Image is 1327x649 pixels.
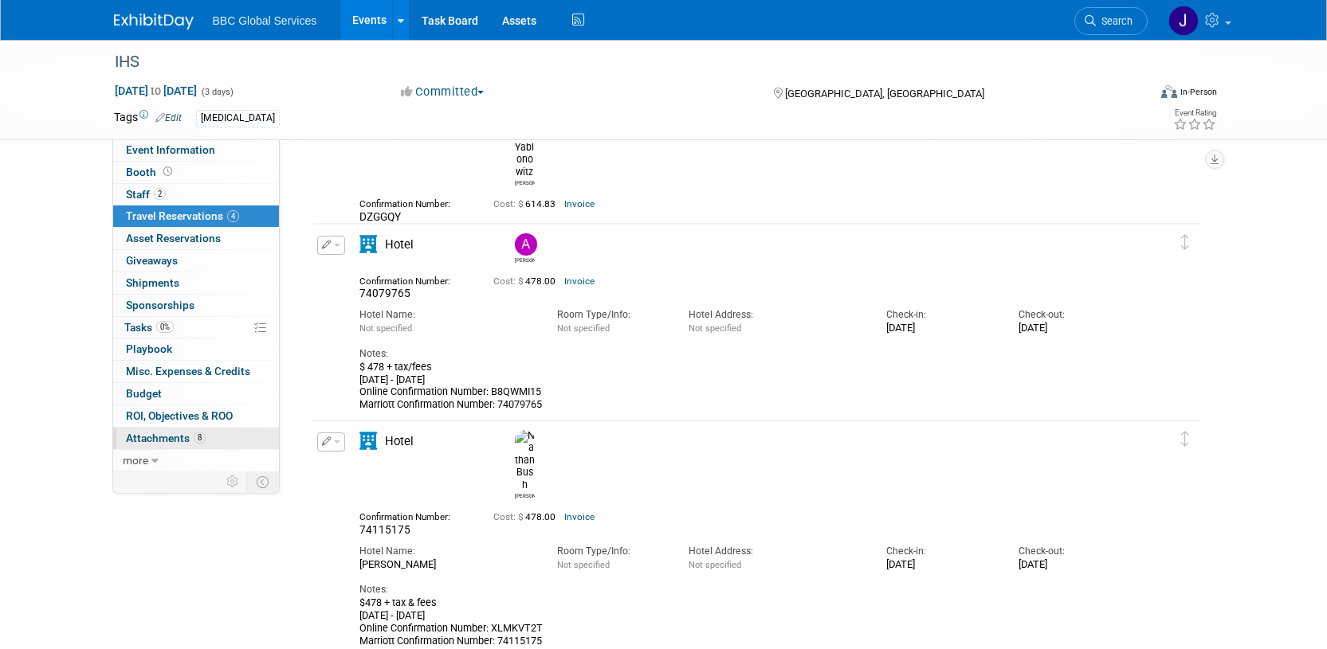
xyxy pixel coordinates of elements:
[557,323,610,334] span: Not specified
[109,48,1124,76] div: IHS
[359,308,533,322] div: Hotel Name:
[385,237,414,252] span: Hotel
[1074,7,1148,35] a: Search
[124,321,174,334] span: Tasks
[1054,83,1218,107] div: Event Format
[113,205,279,227] a: Travel Reservations4
[113,361,279,382] a: Misc. Expenses & Credits
[126,299,194,311] span: Sponsorships
[126,209,239,222] span: Travel Reservations
[564,198,595,209] a: Invoice
[126,342,172,355] span: Playbook
[219,471,247,492] td: Personalize Event Tab Strip
[126,276,179,289] span: Shipments
[359,323,412,334] span: Not specified
[515,104,535,178] img: Michael Yablonowitz
[1181,234,1189,249] i: Click and drag to move item
[564,511,595,522] a: Invoice
[113,162,279,183] a: Booth
[113,317,279,338] a: Tasks0%
[194,432,206,444] span: 8
[515,491,535,500] div: Nathan Bush
[114,84,198,98] span: [DATE] [DATE]
[126,166,175,178] span: Booth
[493,276,525,287] span: Cost: $
[689,323,741,334] span: Not specified
[148,84,163,97] span: to
[493,198,525,209] span: Cost: $
[113,405,279,427] a: ROI, Objectives & ROO
[113,338,279,360] a: Playbook
[156,321,174,333] span: 0%
[689,308,862,322] div: Hotel Address:
[126,254,178,267] span: Giveaways
[1019,545,1126,558] div: Check-out:
[515,256,535,264] div: Alex Corrigan
[113,184,279,205] a: Staff2
[113,272,279,294] a: Shipments
[886,558,994,571] div: [DATE]
[385,434,414,448] span: Hotel
[1161,85,1177,98] img: Format-Inperson.png
[113,139,279,161] a: Event Information
[493,511,562,522] span: 478.00
[557,560,610,570] span: Not specified
[564,276,595,287] a: Invoice
[227,210,239,222] span: 4
[114,14,194,29] img: ExhibitDay
[785,88,984,100] span: [GEOGRAPHIC_DATA], [GEOGRAPHIC_DATA]
[113,383,279,405] a: Budget
[515,233,537,256] img: Alex Corrigan
[493,276,562,287] span: 478.00
[113,295,279,316] a: Sponsorships
[359,287,410,299] span: 74079765
[154,188,166,200] span: 2
[515,430,535,491] img: Nathan Bush
[126,365,250,377] span: Misc. Expenses & Credits
[196,110,280,127] div: [MEDICAL_DATA]
[1019,308,1126,322] div: Check-out:
[689,545,862,558] div: Hotel Address:
[511,430,539,500] div: Nathan Bush
[126,232,221,244] span: Asset Reservations
[886,308,994,322] div: Check-in:
[493,511,525,522] span: Cost: $
[114,109,182,127] td: Tags
[886,322,994,334] div: [DATE]
[160,166,175,178] span: Booth not reserved yet
[395,84,490,100] button: Committed
[689,560,741,570] span: Not specified
[113,228,279,249] a: Asset Reservations
[511,233,539,264] div: Alex Corrigan
[511,104,539,187] div: Michael Yablonowitz
[359,236,377,253] i: Hotel
[359,596,1127,647] div: $478 + tax & fees [DATE] - [DATE] Online Confirmation Number: XLMKVT2T Marriott Confirmation Numb...
[886,545,994,558] div: Check-in:
[1173,109,1216,117] div: Event Rating
[359,347,1127,361] div: Notes:
[1019,558,1126,571] div: [DATE]
[359,361,1127,411] div: $ 478 + tax/fees [DATE] - [DATE] Online Confirmation Number: B8QWMI15 Marriott Confirmation Numbe...
[113,250,279,272] a: Giveaways
[200,87,234,97] span: (3 days)
[1180,86,1217,98] div: In-Person
[113,428,279,449] a: Attachments8
[1168,6,1199,36] img: Jennifer Benedict
[155,112,182,123] a: Edit
[359,210,401,223] span: DZGGQY
[359,506,469,522] div: Confirmation Number:
[359,194,469,209] div: Confirmation Number:
[1181,431,1189,446] i: Click and drag to move item
[557,308,665,322] div: Room Type/Info:
[113,450,279,471] a: more
[359,432,377,450] i: Hotel
[515,178,535,187] div: Michael Yablonowitz
[1096,15,1133,27] span: Search
[213,14,317,27] span: BBC Global Services
[359,271,469,287] div: Confirmation Number:
[126,143,215,156] span: Event Information
[359,523,410,536] span: 74115175
[359,558,533,571] div: [PERSON_NAME]
[126,432,206,444] span: Attachments
[126,387,162,400] span: Budget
